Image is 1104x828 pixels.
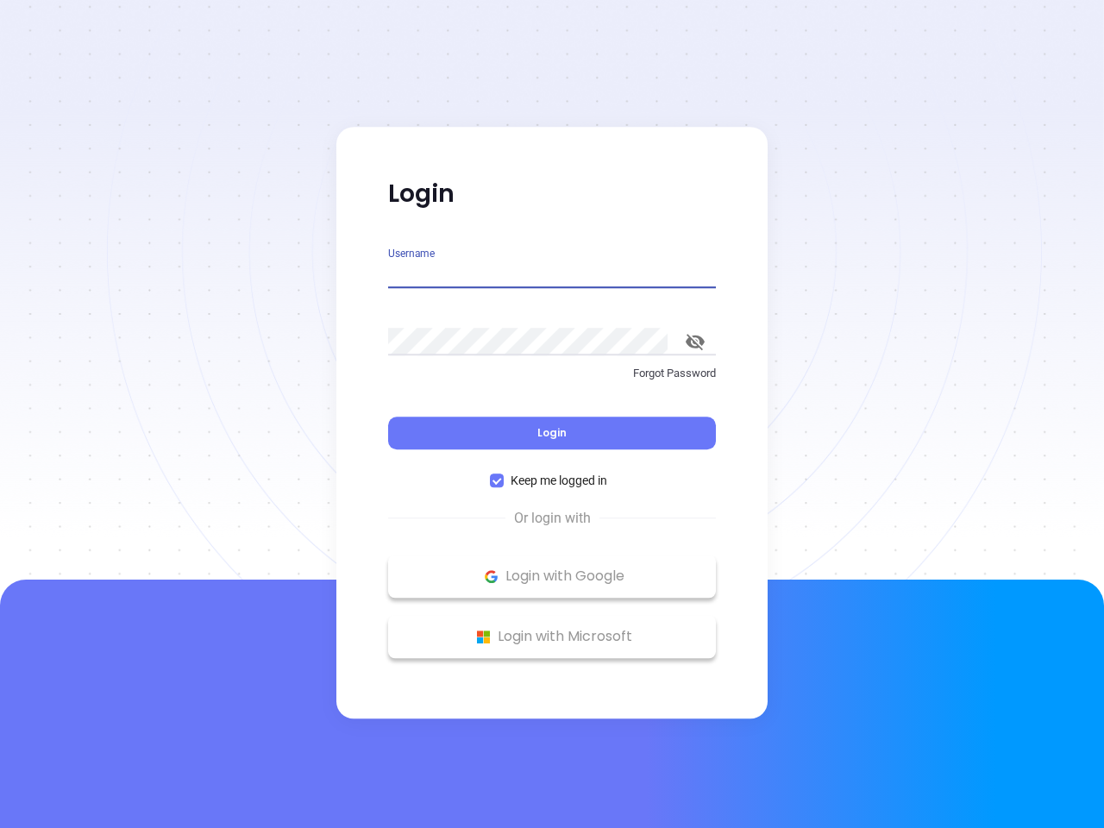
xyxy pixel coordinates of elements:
[537,425,567,440] span: Login
[388,555,716,598] button: Google Logo Login with Google
[388,179,716,210] p: Login
[388,417,716,449] button: Login
[674,321,716,362] button: toggle password visibility
[388,615,716,658] button: Microsoft Logo Login with Microsoft
[388,248,435,259] label: Username
[388,365,716,396] a: Forgot Password
[473,626,494,648] img: Microsoft Logo
[397,624,707,649] p: Login with Microsoft
[397,563,707,589] p: Login with Google
[505,508,599,529] span: Or login with
[480,566,502,587] img: Google Logo
[504,471,614,490] span: Keep me logged in
[388,365,716,382] p: Forgot Password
